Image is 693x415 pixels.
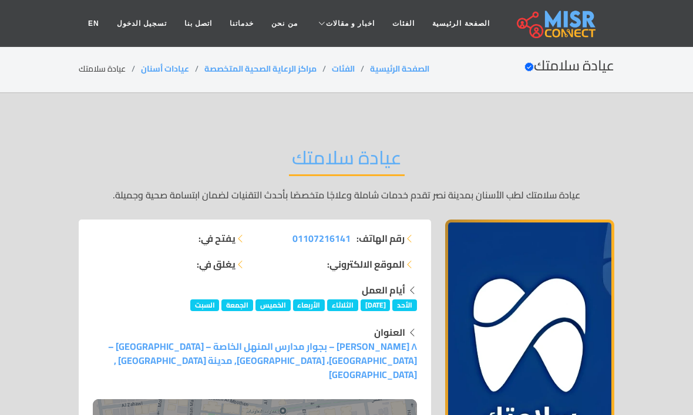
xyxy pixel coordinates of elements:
strong: الموقع الالكتروني: [327,257,405,271]
svg: Verified account [524,62,534,72]
span: الأحد [392,299,417,311]
a: عيادات أسنان [141,61,189,76]
strong: يغلق في: [197,257,236,271]
a: الصفحة الرئيسية [370,61,429,76]
span: اخبار و مقالات [326,18,375,29]
span: [DATE] [361,299,391,311]
span: الثلاثاء [327,299,358,311]
strong: أيام العمل [362,281,405,299]
a: الصفحة الرئيسية [423,12,498,35]
span: الخميس [255,299,291,311]
a: تسجيل الدخول [108,12,176,35]
a: اتصل بنا [176,12,221,35]
a: 01107216141 [292,231,351,245]
span: الأربعاء [293,299,325,311]
img: main.misr_connect [517,9,596,38]
h2: عيادة سلامتك [524,58,614,75]
a: EN [79,12,108,35]
span: الجمعة [221,299,253,311]
span: 01107216141 [292,230,351,247]
strong: العنوان [374,323,405,341]
li: عيادة سلامتك [79,63,141,75]
strong: يفتح في: [199,231,236,245]
a: الفئات [383,12,423,35]
span: السبت [190,299,220,311]
strong: رقم الهاتف: [356,231,405,245]
a: مراكز الرعاية الصحية المتخصصة [204,61,317,76]
p: عيادة سلامتك لطب الأسنان بمدينة نصر تقدم خدمات شاملة وعلاجًا متخصصًا بأحدث التقنيات لضمان ابتسامة... [79,188,614,202]
a: اخبار و مقالات [307,12,384,35]
a: من نحن [263,12,306,35]
h2: عيادة سلامتك [289,146,405,176]
a: خدماتنا [221,12,263,35]
a: الفئات [332,61,355,76]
